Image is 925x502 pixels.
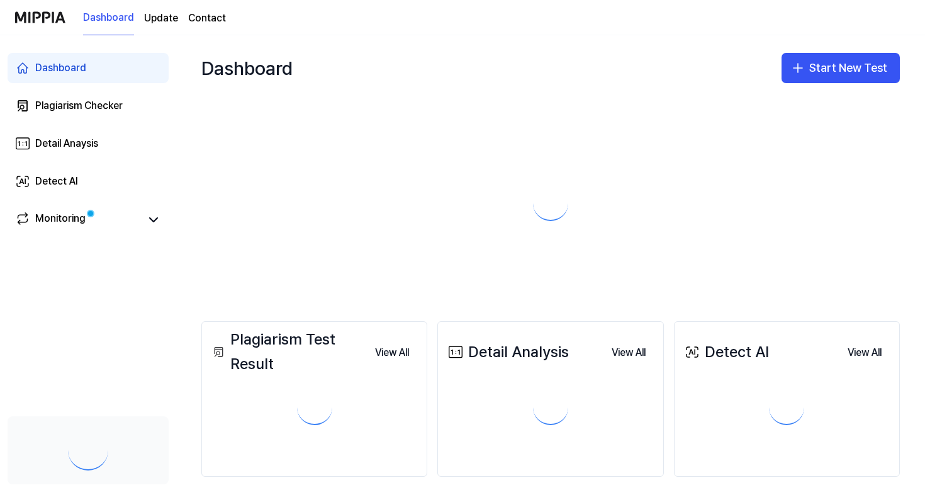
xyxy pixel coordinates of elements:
[201,48,293,88] div: Dashboard
[838,340,892,365] button: View All
[682,340,769,364] div: Detect AI
[365,339,419,365] a: View All
[8,91,169,121] a: Plagiarism Checker
[838,339,892,365] a: View All
[602,339,656,365] a: View All
[15,211,141,229] a: Monitoring
[83,1,134,35] a: Dashboard
[365,340,419,365] button: View All
[35,98,123,113] div: Plagiarism Checker
[35,211,86,229] div: Monitoring
[8,53,169,83] a: Dashboard
[144,11,178,26] a: Update
[35,174,78,189] div: Detect AI
[8,166,169,197] a: Detect AI
[602,340,656,365] button: View All
[8,128,169,159] a: Detail Anaysis
[210,328,365,376] div: Plagiarism Test Result
[188,11,226,26] a: Contact
[782,53,900,83] button: Start New Test
[35,60,86,76] div: Dashboard
[446,340,569,364] div: Detail Analysis
[35,136,98,151] div: Detail Anaysis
